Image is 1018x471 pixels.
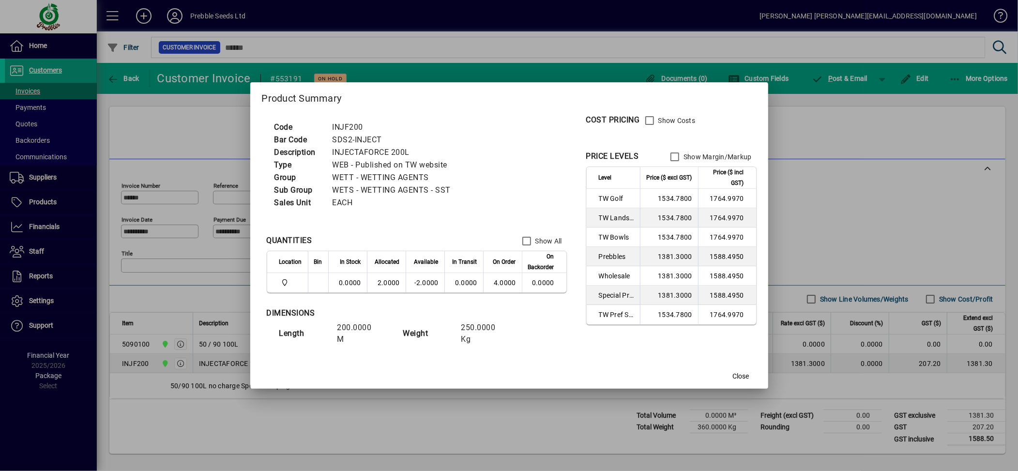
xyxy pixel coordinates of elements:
[698,286,756,305] td: 1588.4950
[599,271,634,281] span: Wholesale
[456,321,515,346] td: 250.0000 Kg
[599,290,634,300] span: Special Price
[698,247,756,266] td: 1588.4950
[270,184,328,197] td: Sub Group
[494,279,516,287] span: 4.0000
[726,367,757,385] button: Close
[375,257,400,267] span: Allocated
[267,235,312,246] div: QUANTITIES
[333,321,391,346] td: 200.0000 M
[599,213,634,223] span: TW Landscaper
[640,266,698,286] td: 1381.3000
[698,305,756,324] td: 1764.9970
[522,273,566,292] td: 0.0000
[267,307,509,319] div: DIMENSIONS
[270,159,328,171] td: Type
[698,189,756,208] td: 1764.9970
[328,134,463,146] td: SDS2-INJECT
[733,371,749,381] span: Close
[656,116,696,125] label: Show Costs
[328,197,463,209] td: EACH
[250,82,768,110] h2: Product Summary
[328,171,463,184] td: WETT - WETTING AGENTS
[640,208,698,228] td: 1534.7800
[270,197,328,209] td: Sales Unit
[647,172,692,183] span: Price ($ excl GST)
[640,286,698,305] td: 1381.3000
[640,305,698,324] td: 1534.7800
[528,251,554,273] span: On Backorder
[704,167,744,188] span: Price ($ incl GST)
[270,134,328,146] td: Bar Code
[328,159,463,171] td: WEB - Published on TW website
[599,252,634,261] span: Prebbles
[328,184,463,197] td: WETS - WETTING AGENTS - SST
[398,321,456,346] td: Weight
[270,171,328,184] td: Group
[328,273,367,292] td: 0.0000
[698,208,756,228] td: 1764.9970
[328,121,463,134] td: INJF200
[640,228,698,247] td: 1534.7800
[599,172,612,183] span: Level
[328,146,463,159] td: INJECTAFORCE 200L
[599,310,634,319] span: TW Pref Sup
[453,257,477,267] span: In Transit
[455,279,477,287] span: 0.0000
[270,121,328,134] td: Code
[314,257,322,267] span: Bin
[586,114,640,126] div: COST PRICING
[270,146,328,159] td: Description
[640,247,698,266] td: 1381.3000
[599,232,634,242] span: TW Bowls
[640,189,698,208] td: 1534.7800
[274,321,333,346] td: Length
[599,194,634,203] span: TW Golf
[493,257,516,267] span: On Order
[698,266,756,286] td: 1588.4950
[367,273,406,292] td: 2.0000
[279,257,302,267] span: Location
[682,152,752,162] label: Show Margin/Markup
[340,257,361,267] span: In Stock
[533,236,562,246] label: Show All
[406,273,444,292] td: -2.0000
[698,228,756,247] td: 1764.9970
[586,151,639,162] div: PRICE LEVELS
[414,257,439,267] span: Available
